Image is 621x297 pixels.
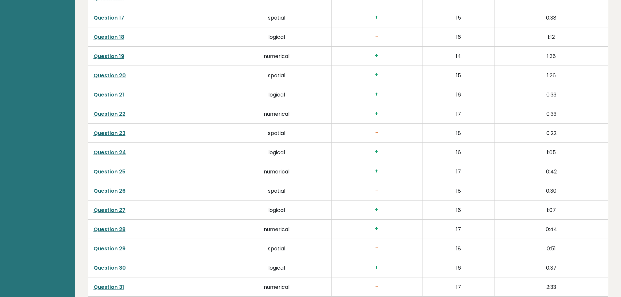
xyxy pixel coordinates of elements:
td: 17 [422,220,495,239]
td: 0:22 [495,124,608,143]
td: 14 [422,47,495,66]
h3: + [337,91,417,98]
td: logical [222,258,332,277]
td: 0:51 [495,239,608,258]
a: Question 20 [94,72,126,79]
td: spatial [222,239,332,258]
td: 1:05 [495,143,608,162]
a: Question 23 [94,129,126,137]
h3: + [337,226,417,232]
a: Question 24 [94,149,126,156]
td: 16 [422,85,495,104]
td: numerical [222,220,332,239]
td: logical [222,27,332,47]
td: 0:37 [495,258,608,277]
td: 18 [422,124,495,143]
a: Question 17 [94,14,124,22]
td: numerical [222,104,332,124]
h3: - [337,245,417,252]
h3: + [337,206,417,213]
h3: - [337,129,417,136]
h3: + [337,110,417,117]
td: 0:30 [495,181,608,200]
td: numerical [222,47,332,66]
a: Question 26 [94,187,126,195]
a: Question 29 [94,245,126,252]
td: logical [222,143,332,162]
td: 15 [422,8,495,27]
h3: + [337,72,417,79]
td: 18 [422,239,495,258]
h3: + [337,264,417,271]
td: spatial [222,181,332,200]
td: logical [222,85,332,104]
td: 17 [422,162,495,181]
td: 17 [422,277,495,297]
td: 0:33 [495,104,608,124]
a: Question 21 [94,91,124,98]
td: spatial [222,124,332,143]
h3: + [337,52,417,59]
a: Question 19 [94,52,124,60]
td: 1:12 [495,27,608,47]
td: 2:33 [495,277,608,297]
td: 17 [422,104,495,124]
td: 1:26 [495,66,608,85]
h3: + [337,168,417,175]
h3: + [337,14,417,21]
a: Question 31 [94,283,124,291]
td: 1:07 [495,200,608,220]
td: numerical [222,162,332,181]
td: spatial [222,66,332,85]
h3: - [337,187,417,194]
a: Question 25 [94,168,126,175]
td: 16 [422,200,495,220]
td: logical [222,200,332,220]
a: Question 28 [94,226,126,233]
h3: - [337,283,417,290]
td: numerical [222,277,332,297]
td: 0:44 [495,220,608,239]
td: 0:38 [495,8,608,27]
h3: + [337,149,417,156]
td: 16 [422,258,495,277]
td: 1:36 [495,47,608,66]
a: Question 22 [94,110,126,118]
td: 0:42 [495,162,608,181]
td: 16 [422,27,495,47]
td: 18 [422,181,495,200]
td: spatial [222,8,332,27]
a: Question 18 [94,33,124,41]
td: 16 [422,143,495,162]
a: Question 27 [94,206,126,214]
h3: - [337,33,417,40]
td: 0:33 [495,85,608,104]
td: 15 [422,66,495,85]
a: Question 30 [94,264,126,272]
